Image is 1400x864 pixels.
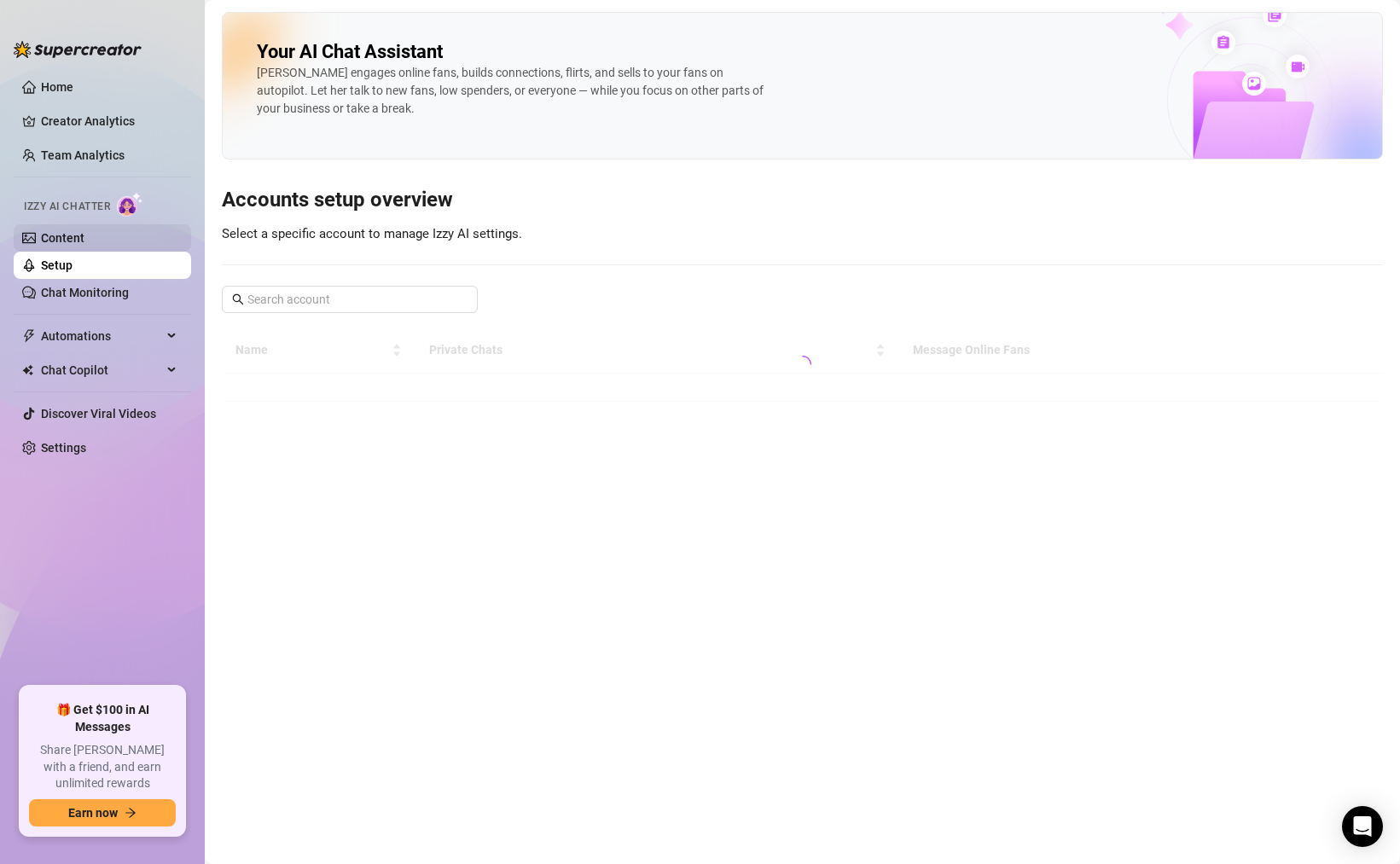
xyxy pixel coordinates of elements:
span: Select a specific account to manage Izzy AI settings. [222,226,522,241]
a: Setup [41,258,73,272]
span: loading [791,353,813,375]
a: Team Analytics [41,148,125,162]
input: Search account [247,290,454,309]
button: Earn nowarrow-right [29,799,176,826]
div: [PERSON_NAME] engages online fans, builds connections, flirts, and sells to your fans on autopilo... [257,64,769,118]
a: Content [41,231,84,245]
span: search [232,293,244,305]
span: thunderbolt [22,329,36,343]
a: Settings [41,441,86,455]
a: Home [41,80,73,94]
h2: Your AI Chat Assistant [257,40,443,64]
img: logo-BBDzfeDw.svg [14,41,142,58]
span: Izzy AI Chatter [24,199,110,215]
a: Chat Monitoring [41,286,129,299]
span: 🎁 Get $100 in AI Messages [29,702,176,735]
span: arrow-right [125,807,137,819]
img: AI Chatter [117,192,143,217]
span: Share [PERSON_NAME] with a friend, and earn unlimited rewards [29,742,176,792]
a: Discover Viral Videos [41,407,156,420]
span: Automations [41,322,162,350]
span: Earn now [68,806,118,820]
div: Open Intercom Messenger [1342,806,1383,847]
h3: Accounts setup overview [222,187,1383,214]
img: Chat Copilot [22,364,33,376]
span: Chat Copilot [41,357,162,384]
a: Creator Analytics [41,107,177,135]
